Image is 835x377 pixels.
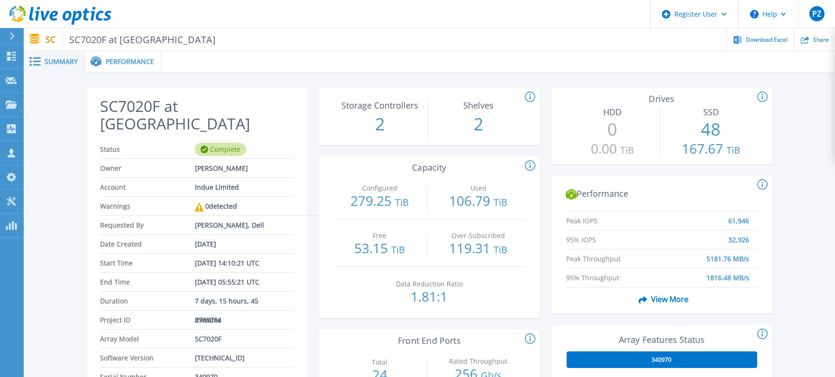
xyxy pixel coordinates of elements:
[100,178,195,196] span: Account
[46,34,216,45] p: SC
[567,142,658,157] p: 0.00
[567,211,663,221] span: Peak IOPS
[729,211,750,221] span: 61,946
[195,143,246,156] div: Complete
[337,101,423,110] p: Storage Controllers
[432,194,524,209] p: 106.79
[195,273,259,291] span: [DATE] 05:55:21 UTC
[566,189,758,200] h2: Performance
[707,249,750,258] span: 5181.76 MB/s
[494,196,507,209] span: TiB
[195,349,245,367] span: [TECHNICAL_ID]
[195,178,239,196] span: Indue Limited
[195,159,248,177] span: [PERSON_NAME]
[195,292,286,310] span: 7 days, 15 hours, 45 minutes
[567,249,663,258] span: Peak Throughput
[384,290,475,303] p: 1.81:1
[195,216,264,234] span: [PERSON_NAME], Dell
[334,194,426,209] p: 279.25
[195,330,221,348] span: SC7020F
[100,292,195,310] span: Duration
[567,230,663,239] span: 95% IOPS
[195,235,216,253] span: [DATE]
[652,356,672,364] span: 340970
[746,37,788,43] span: Download Excel
[100,159,195,177] span: Owner
[435,101,522,110] p: Shelves
[195,254,259,272] span: [DATE] 14:10:21 UTC
[195,197,237,216] div: 0 detected
[665,142,757,157] p: 167.67
[665,107,757,117] h3: SSD
[395,196,409,209] span: TiB
[435,232,522,239] p: Over-Subscribed
[494,243,507,256] span: TiB
[567,107,658,117] h3: HDD
[100,216,195,234] span: Requested By
[100,197,195,215] span: Warnings
[195,311,221,329] span: 2769764
[100,235,195,253] span: Date Created
[100,98,294,133] h2: SC7020F at [GEOGRAPHIC_DATA]
[620,144,634,156] span: TiB
[45,58,78,65] span: Summary
[336,232,423,239] p: Free
[100,254,195,272] span: Start Time
[813,37,829,43] span: Share
[707,268,750,277] span: 1816.48 MB/s
[567,117,658,142] p: 0
[567,335,757,345] h3: Array Features Status
[567,268,663,277] span: 95% Throughput
[729,230,750,239] span: 32,926
[100,311,195,329] span: Project ID
[334,112,426,137] p: 2
[812,10,821,18] span: PZ
[100,273,195,291] span: End Time
[726,144,740,156] span: TiB
[435,185,522,192] p: Used
[635,290,688,308] span: View More
[433,112,524,137] p: 2
[432,241,524,257] p: 119.31
[100,349,195,367] span: Software Version
[100,330,195,348] span: Array Model
[106,58,154,65] span: Performance
[386,281,473,287] p: Data Reduction Ratio
[435,358,522,365] p: Rated Throughput
[391,243,405,256] span: TiB
[334,241,426,257] p: 53.15
[336,359,423,366] p: Total
[665,117,757,142] p: 48
[63,34,216,45] span: SC7020F at [GEOGRAPHIC_DATA]
[336,185,423,192] p: Configured
[100,140,195,158] span: Status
